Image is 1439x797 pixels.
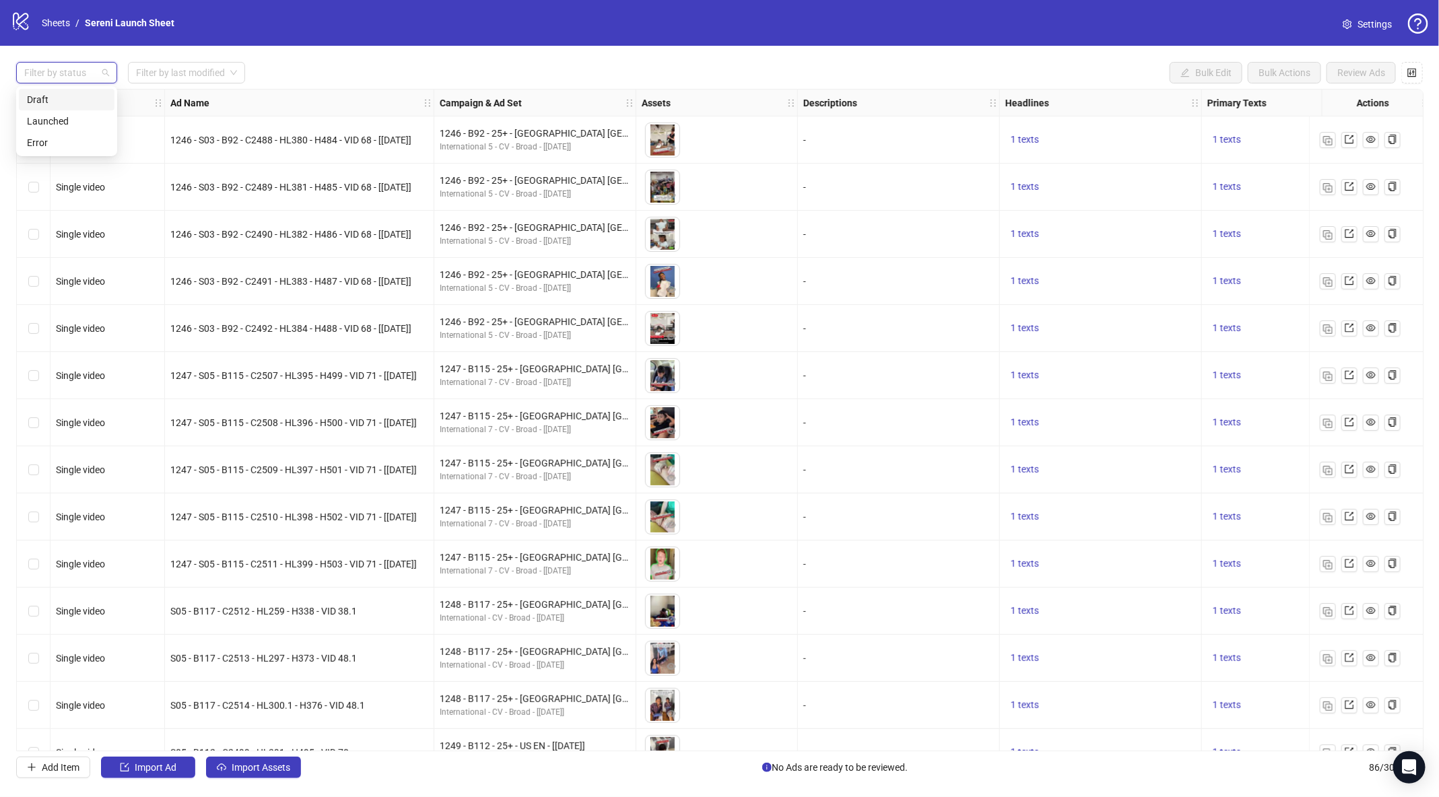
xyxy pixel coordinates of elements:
[170,229,411,240] span: 1246 - S03 - B92 - C2490 - HL382 - H486 - VID 68 - [[DATE]]
[1170,62,1242,83] button: Bulk Edit
[232,762,290,773] span: Import Assets
[646,406,679,440] img: Asset 1
[440,471,630,483] div: International 7 - CV - Broad - [[DATE]]
[1320,556,1336,572] button: Duplicate
[440,173,630,188] div: 1246 - B92 - 25+ - [GEOGRAPHIC_DATA] [GEOGRAPHIC_DATA] [GEOGRAPHIC_DATA] - [[DATE]]
[667,426,676,436] span: eye
[1213,370,1241,380] span: 1 texts
[1320,132,1336,148] button: Duplicate
[663,376,679,392] button: Preview
[440,738,630,753] div: 1249 - B112 - 25+ - US EN - [[DATE]]
[642,96,671,110] strong: Assets
[1213,652,1241,663] span: 1 texts
[170,96,209,110] strong: Ad Name
[440,456,630,471] div: 1247 - B115 - 25+ - [GEOGRAPHIC_DATA] [GEOGRAPHIC_DATA] [GEOGRAPHIC_DATA] - [[DATE]]
[170,135,411,145] span: 1246 - S03 - B92 - C2488 - HL380 - H484 - VID 68 - [[DATE]]
[1345,559,1354,568] span: export
[1323,654,1333,664] img: Duplicate
[440,644,630,659] div: 1248 - B117 - 25+ - [GEOGRAPHIC_DATA] [GEOGRAPHIC_DATA] [GEOGRAPHIC_DATA] - [[DATE]]
[667,285,676,294] span: eye
[1213,322,1241,333] span: 1 texts
[440,706,630,719] div: International - CV - Broad - [[DATE]]
[17,399,51,446] div: Select row 7
[56,512,105,522] span: Single video
[803,229,806,240] span: -
[19,89,114,110] div: Draft
[1213,181,1241,192] span: 1 texts
[1366,512,1376,521] span: eye
[1366,370,1376,380] span: eye
[1198,90,1201,116] div: Resize Headlines column
[1327,62,1396,83] button: Review Ads
[1320,415,1336,431] button: Duplicate
[440,267,630,282] div: 1246 - B92 - 25+ - [GEOGRAPHIC_DATA] [GEOGRAPHIC_DATA] [GEOGRAPHIC_DATA] - [[DATE]]
[1366,700,1376,709] span: eye
[667,662,676,671] span: eye
[170,370,417,381] span: 1247 - S05 - B115 - C2507 - HL395 - H499 - VID 71 - [[DATE]]
[667,520,676,530] span: eye
[667,615,676,624] span: eye
[1005,603,1044,619] button: 1 texts
[1207,744,1246,761] button: 1 texts
[1388,606,1397,615] span: copy
[423,98,432,108] span: holder
[27,135,106,150] div: Error
[1207,368,1246,384] button: 1 texts
[1320,462,1336,478] button: Duplicate
[1388,229,1397,238] span: copy
[1388,182,1397,191] span: copy
[1320,509,1336,525] button: Duplicate
[170,182,411,193] span: 1246 - S03 - B92 - C2489 - HL381 - H485 - VID 68 - [[DATE]]
[56,700,105,711] span: Single video
[1011,511,1039,522] span: 1 texts
[1005,415,1044,431] button: 1 texts
[1388,464,1397,474] span: copy
[803,512,806,522] span: -
[1320,744,1336,761] button: Duplicate
[663,565,679,581] button: Preview
[1345,606,1354,615] span: export
[1213,699,1241,710] span: 1 texts
[1191,98,1200,108] span: holder
[1345,747,1354,757] span: export
[17,446,51,493] div: Select row 8
[1011,699,1039,710] span: 1 texts
[1320,368,1336,384] button: Duplicate
[170,512,417,522] span: 1247 - S05 - B115 - C2510 - HL398 - H502 - VID 71 - [[DATE]]
[1343,20,1352,29] span: setting
[17,541,51,588] div: Select row 10
[170,559,417,569] span: 1247 - S05 - B115 - C2511 - HL399 - H503 - VID 71 - [[DATE]]
[663,188,679,204] button: Preview
[1366,747,1376,757] span: eye
[170,747,349,758] span: S05 - B112 - C2499 - HL391 - H495 - VID 70
[1320,273,1336,289] button: Duplicate
[646,170,679,204] img: Asset 1
[56,606,105,617] span: Single video
[1366,276,1376,285] span: eye
[440,503,630,518] div: 1247 - B115 - 25+ - [GEOGRAPHIC_DATA] [GEOGRAPHIC_DATA] [GEOGRAPHIC_DATA] - [[DATE]]
[1207,226,1246,242] button: 1 texts
[1323,560,1333,569] img: Duplicate
[1366,464,1376,474] span: eye
[16,757,90,778] button: Add Item
[17,352,51,399] div: Select row 6
[663,612,679,628] button: Preview
[1345,182,1354,191] span: export
[1005,273,1044,289] button: 1 texts
[667,190,676,200] span: eye
[440,220,630,235] div: 1246 - B92 - 25+ - [GEOGRAPHIC_DATA] [GEOGRAPHIC_DATA] [GEOGRAPHIC_DATA] - [[DATE]]
[56,323,105,334] span: Single video
[217,763,226,772] span: cloud-upload
[1323,513,1333,522] img: Duplicate
[667,567,676,577] span: eye
[170,417,417,428] span: 1247 - S05 - B115 - C2508 - HL396 - H500 - VID 71 - [[DATE]]
[17,258,51,305] div: Select row 4
[440,235,630,248] div: International 5 - CV - Broad - [[DATE]]
[170,700,365,711] span: S05 - B117 - C2514 - HL300.1 - H376 - VID 48.1
[803,559,806,569] span: -
[440,96,522,110] strong: Campaign & Ad Set
[1005,744,1044,761] button: 1 texts
[663,235,679,251] button: Preview
[1005,96,1049,110] strong: Headlines
[1323,701,1333,711] img: Duplicate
